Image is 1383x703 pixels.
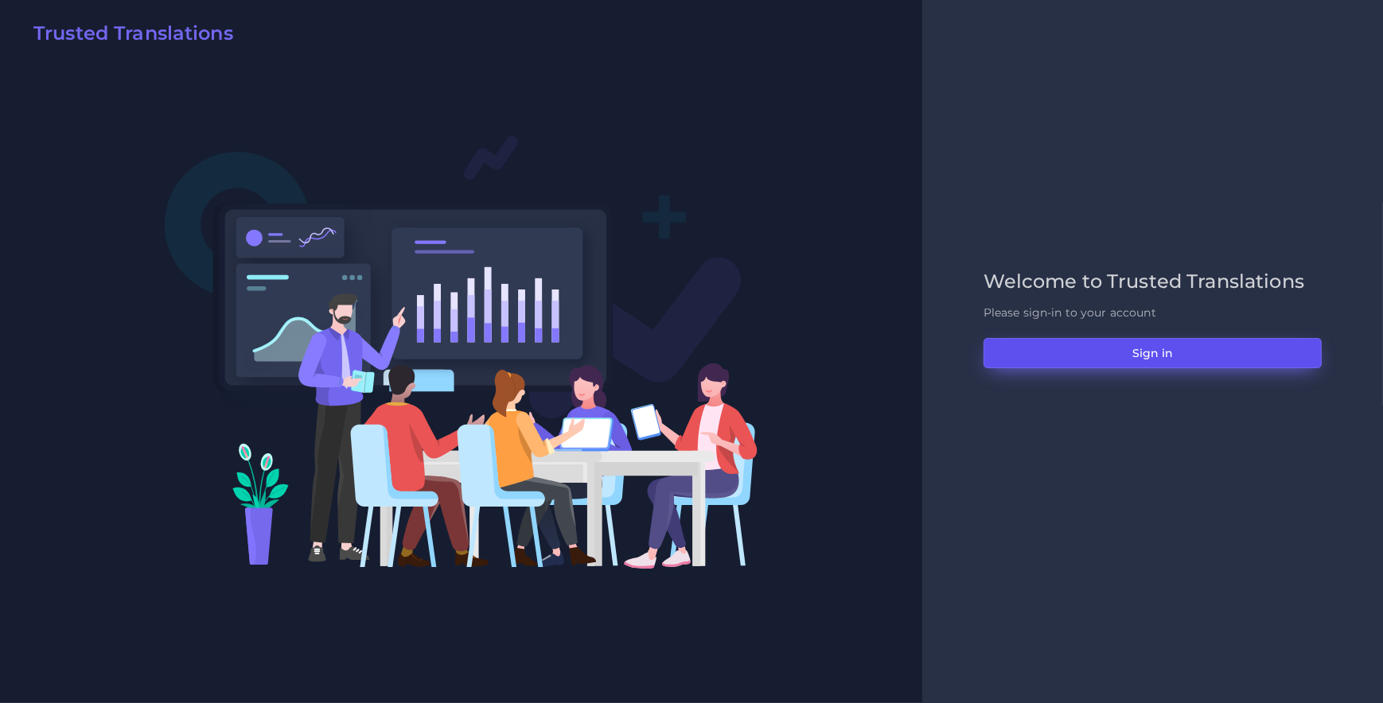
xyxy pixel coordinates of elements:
h2: Welcome to Trusted Translations [984,270,1322,293]
img: Login V2 [164,134,758,569]
a: Trusted Translations [22,22,233,51]
button: Sign in [984,338,1322,368]
h2: Trusted Translations [33,22,233,45]
p: Please sign-in to your account [984,305,1322,321]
